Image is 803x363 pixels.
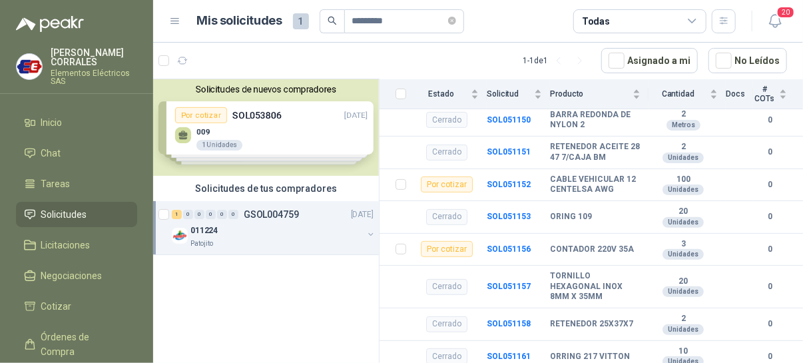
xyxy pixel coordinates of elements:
[776,6,795,19] span: 20
[649,239,718,250] b: 3
[753,79,803,109] th: # COTs
[293,13,309,29] span: 1
[649,142,718,153] b: 2
[550,175,641,195] b: CABLE VEHICULAR 12 CENTELSA AWG
[16,171,137,196] a: Tareas
[663,217,704,228] div: Unidades
[328,16,337,25] span: search
[550,319,633,330] b: RETENEDOR 25X37X7
[217,210,227,219] div: 0
[649,109,718,120] b: 2
[51,48,137,67] p: [PERSON_NAME] CORRALES
[487,244,531,254] a: SOL051156
[41,330,125,359] span: Órdenes de Compra
[763,9,787,33] button: 20
[550,244,634,255] b: CONTADOR 220V 35A
[550,89,630,99] span: Producto
[448,17,456,25] span: close-circle
[649,175,718,185] b: 100
[550,142,641,163] b: RETENEDOR ACEITE 28 47 7/CAJA BM
[51,69,137,85] p: Elementos Eléctricos SAS
[523,50,591,71] div: 1 - 1 de 1
[649,276,718,287] b: 20
[41,268,103,283] span: Negociaciones
[663,249,704,260] div: Unidades
[41,299,72,314] span: Cotizar
[172,206,376,249] a: 1 0 0 0 0 0 GSOL004759[DATE] Company Logo011224Patojito
[753,243,787,256] b: 0
[550,110,641,131] b: BARRA REDONDA DE NYLON 2
[190,238,213,249] p: Patojito
[41,207,87,222] span: Solicitudes
[487,319,531,328] a: SOL051158
[753,179,787,191] b: 0
[649,89,707,99] span: Cantidad
[649,206,718,217] b: 20
[753,318,787,330] b: 0
[726,79,753,109] th: Docs
[41,146,61,161] span: Chat
[421,177,473,192] div: Por cotizar
[753,146,787,159] b: 0
[753,350,787,363] b: 0
[649,314,718,324] b: 2
[426,112,467,128] div: Cerrado
[487,115,531,125] a: SOL051150
[16,202,137,227] a: Solicitudes
[487,89,531,99] span: Solicitud
[172,228,188,244] img: Company Logo
[206,210,216,219] div: 0
[17,54,42,79] img: Company Logo
[753,210,787,223] b: 0
[708,48,787,73] button: No Leídos
[649,346,718,357] b: 10
[172,210,182,219] div: 1
[601,48,698,73] button: Asignado a mi
[487,212,531,221] a: SOL051153
[487,282,531,291] a: SOL051157
[663,324,704,335] div: Unidades
[487,147,531,157] b: SOL051151
[228,210,238,219] div: 0
[41,238,91,252] span: Licitaciones
[16,16,84,32] img: Logo peakr
[582,14,610,29] div: Todas
[649,79,726,109] th: Cantidad
[663,184,704,195] div: Unidades
[414,79,487,109] th: Estado
[487,79,550,109] th: Solicitud
[16,294,137,319] a: Cotizar
[753,114,787,127] b: 0
[158,85,374,95] button: Solicitudes de nuevos compradores
[183,210,193,219] div: 0
[448,15,456,27] span: close-circle
[351,208,374,221] p: [DATE]
[426,209,467,225] div: Cerrado
[753,85,776,103] span: # COTs
[663,153,704,163] div: Unidades
[16,141,137,166] a: Chat
[421,241,473,257] div: Por cotizar
[414,89,468,99] span: Estado
[663,286,704,297] div: Unidades
[550,212,592,222] b: ORING 109
[426,316,467,332] div: Cerrado
[753,280,787,293] b: 0
[550,271,641,302] b: TORNILLO HEXAGONAL INOX 8MM X 35MM
[194,210,204,219] div: 0
[41,115,63,130] span: Inicio
[16,232,137,258] a: Licitaciones
[16,263,137,288] a: Negociaciones
[244,210,299,219] p: GSOL004759
[197,11,282,31] h1: Mis solicitudes
[487,352,531,361] b: SOL051161
[487,180,531,189] b: SOL051152
[426,279,467,295] div: Cerrado
[426,145,467,161] div: Cerrado
[550,79,649,109] th: Producto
